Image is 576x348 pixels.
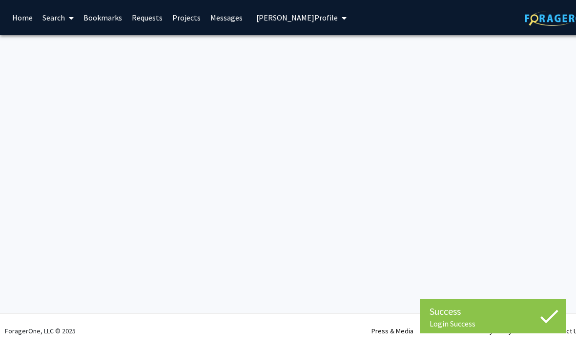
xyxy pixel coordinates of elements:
span: [PERSON_NAME] Profile [256,13,338,22]
a: Requests [127,0,167,35]
div: Login Success [430,319,556,328]
a: Bookmarks [79,0,127,35]
a: Projects [167,0,206,35]
a: Home [7,0,38,35]
a: Press & Media [371,327,413,335]
div: ForagerOne, LLC © 2025 [5,314,76,348]
a: Messages [206,0,247,35]
div: Success [430,304,556,319]
a: Search [38,0,79,35]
